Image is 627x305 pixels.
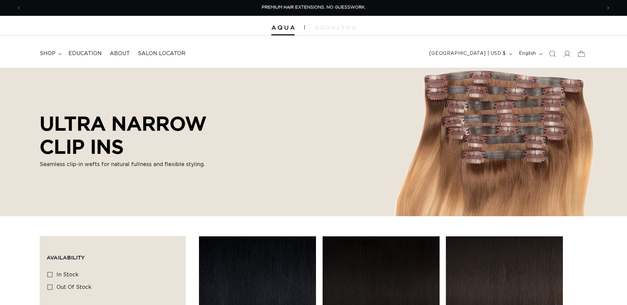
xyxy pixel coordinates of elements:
[47,254,85,260] span: Availability
[515,48,545,60] button: English
[545,47,560,61] summary: Search
[262,5,366,10] span: PREMIUM HAIR EXTENSIONS. NO GUESSWORK.
[110,50,130,57] span: About
[47,243,179,267] summary: Availability (0 selected)
[40,112,255,158] h2: ULTRA NARROW CLIP INS
[601,2,615,14] button: Next announcement
[106,46,134,61] a: About
[429,50,506,57] span: [GEOGRAPHIC_DATA] | USD $
[519,50,536,57] span: English
[68,50,102,57] span: Education
[271,25,294,30] img: Aqua Hair Extensions
[138,50,185,57] span: Salon Locator
[315,25,356,29] img: aqualyna.com
[12,2,26,14] button: Previous announcement
[57,272,79,277] span: In stock
[36,46,64,61] summary: shop
[57,285,92,290] span: Out of stock
[40,161,255,169] p: Seamless clip-in wefts for natural fullness and flexible styling.
[134,46,189,61] a: Salon Locator
[64,46,106,61] a: Education
[40,50,56,57] span: shop
[425,48,515,60] button: [GEOGRAPHIC_DATA] | USD $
